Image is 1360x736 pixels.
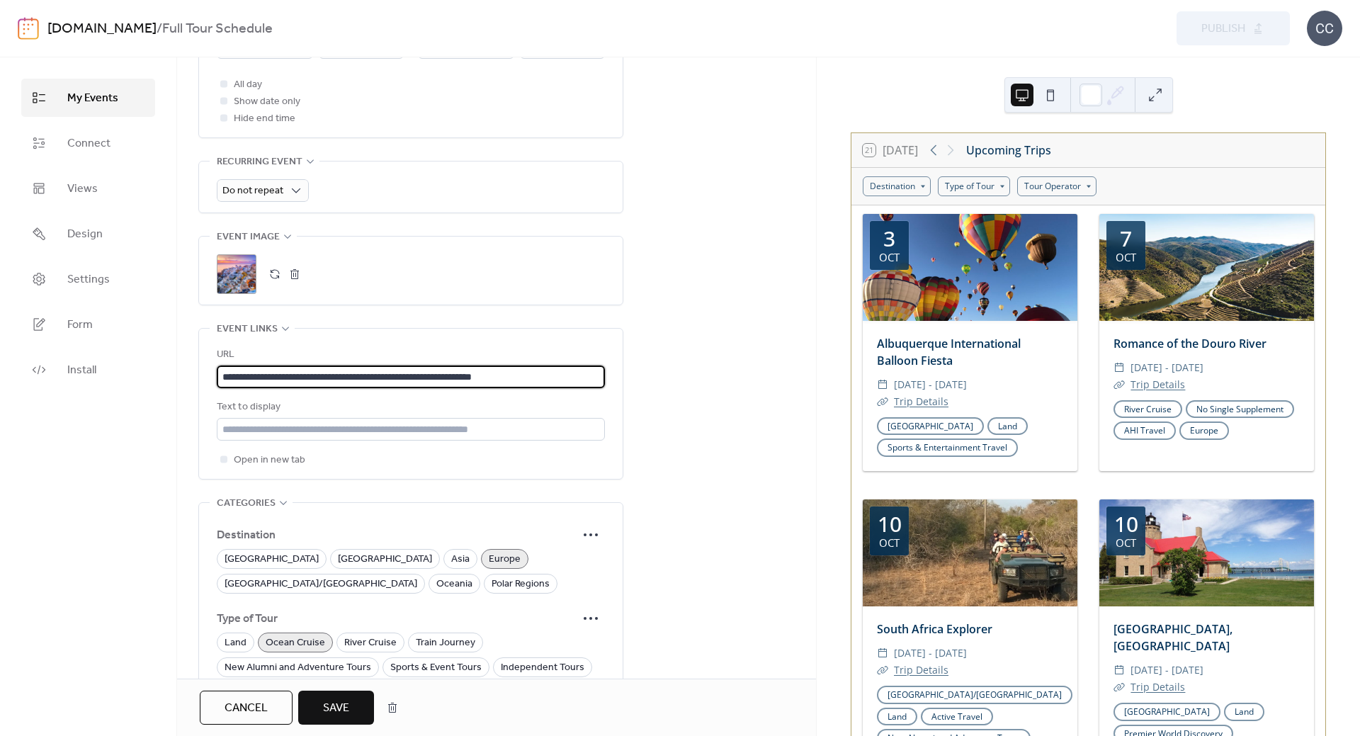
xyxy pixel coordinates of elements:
[217,495,276,512] span: Categories
[1130,662,1203,679] span: [DATE] - [DATE]
[67,181,98,198] span: Views
[894,395,948,408] a: Trip Details
[492,576,550,593] span: Polar Regions
[234,452,305,469] span: Open in new tab
[1116,252,1136,263] div: Oct
[883,228,895,249] div: 3
[966,142,1051,159] div: Upcoming Trips
[416,635,475,652] span: Train Journey
[894,376,967,393] span: [DATE] - [DATE]
[501,659,584,676] span: Independent Tours
[21,124,155,162] a: Connect
[879,252,900,263] div: Oct
[877,621,992,637] a: South Africa Explorer
[877,645,888,662] div: ​
[436,576,472,593] span: Oceania
[1307,11,1342,46] div: CC
[217,229,280,246] span: Event image
[21,169,155,208] a: Views
[67,90,118,107] span: My Events
[1120,228,1132,249] div: 7
[234,94,300,111] span: Show date only
[344,635,397,652] span: River Cruise
[879,538,900,548] div: Oct
[1113,359,1125,376] div: ​
[18,17,39,40] img: logo
[217,154,302,171] span: Recurring event
[489,551,521,568] span: Europe
[338,551,432,568] span: [GEOGRAPHIC_DATA]
[225,551,319,568] span: [GEOGRAPHIC_DATA]
[323,700,349,717] span: Save
[67,317,93,334] span: Form
[200,691,293,725] button: Cancel
[225,635,246,652] span: Land
[21,79,155,117] a: My Events
[21,351,155,389] a: Install
[21,305,155,344] a: Form
[217,527,577,544] span: Destination
[451,551,470,568] span: Asia
[225,576,417,593] span: [GEOGRAPHIC_DATA]/[GEOGRAPHIC_DATA]
[1130,359,1203,376] span: [DATE] - [DATE]
[225,659,371,676] span: New Alumni and Adventure Tours
[877,376,888,393] div: ​
[234,111,295,128] span: Hide end time
[21,260,155,298] a: Settings
[217,399,602,416] div: Text to display
[67,362,96,379] span: Install
[217,611,577,628] span: Type of Tour
[266,635,325,652] span: Ocean Cruise
[67,271,110,288] span: Settings
[157,16,162,43] b: /
[67,226,103,243] span: Design
[894,663,948,676] a: Trip Details
[298,691,374,725] button: Save
[67,135,110,152] span: Connect
[234,77,262,94] span: All day
[877,393,888,410] div: ​
[1113,662,1125,679] div: ​
[894,645,967,662] span: [DATE] - [DATE]
[1116,538,1136,548] div: Oct
[225,700,268,717] span: Cancel
[1114,514,1138,535] div: 10
[1130,680,1185,693] a: Trip Details
[217,346,602,363] div: URL
[877,662,888,679] div: ​
[877,336,1021,368] a: Albuquerque International Balloon Fiesta
[1113,376,1125,393] div: ​
[1113,621,1232,654] a: [GEOGRAPHIC_DATA], [GEOGRAPHIC_DATA]
[217,321,278,338] span: Event links
[878,514,902,535] div: 10
[1113,679,1125,696] div: ​
[1113,336,1266,351] a: Romance of the Douro River
[1130,378,1185,391] a: Trip Details
[222,181,283,200] span: Do not repeat
[21,215,155,253] a: Design
[217,254,256,294] div: ;
[390,659,482,676] span: Sports & Event Tours
[47,16,157,43] a: [DOMAIN_NAME]
[162,16,273,43] b: Full Tour Schedule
